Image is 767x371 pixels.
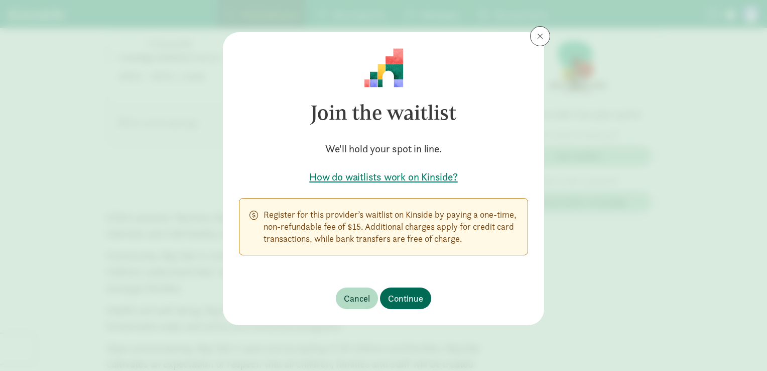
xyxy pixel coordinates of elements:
[388,292,423,305] span: Continue
[344,292,370,305] span: Cancel
[264,209,518,245] p: Register for this provider’s waitlist on Kinside by paying a one-time, non-refundable fee of $15....
[239,142,528,156] h5: We'll hold your spot in line.
[380,288,431,309] button: Continue
[239,87,528,138] h3: Join the waitlist
[239,170,528,184] a: How do waitlists work on Kinside?
[336,288,378,309] button: Cancel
